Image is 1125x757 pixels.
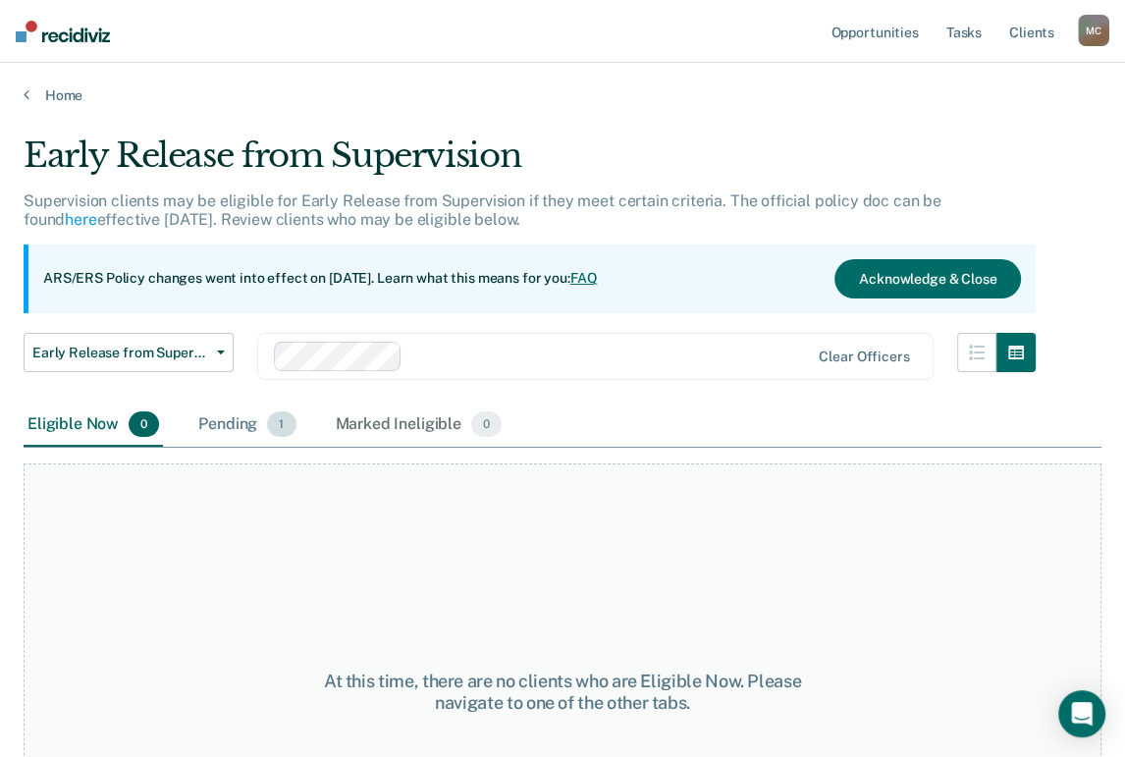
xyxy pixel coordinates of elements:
[24,135,1036,191] div: Early Release from Supervision
[1078,15,1109,46] div: M C
[24,404,163,447] div: Eligible Now0
[294,671,831,713] div: At this time, there are no clients who are Eligible Now. Please navigate to one of the other tabs.
[65,210,96,229] a: here
[570,270,598,286] a: FAQ
[16,21,110,42] img: Recidiviz
[24,191,941,229] p: Supervision clients may be eligible for Early Release from Supervision if they meet certain crite...
[24,333,234,372] button: Early Release from Supervision
[471,411,502,437] span: 0
[24,86,1101,104] a: Home
[1058,690,1105,737] div: Open Intercom Messenger
[267,411,295,437] span: 1
[194,404,299,447] div: Pending1
[819,349,909,365] div: Clear officers
[332,404,507,447] div: Marked Ineligible0
[43,269,597,289] p: ARS/ERS Policy changes went into effect on [DATE]. Learn what this means for you:
[32,345,209,361] span: Early Release from Supervision
[1078,15,1109,46] button: MC
[129,411,159,437] span: 0
[834,259,1021,298] button: Acknowledge & Close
